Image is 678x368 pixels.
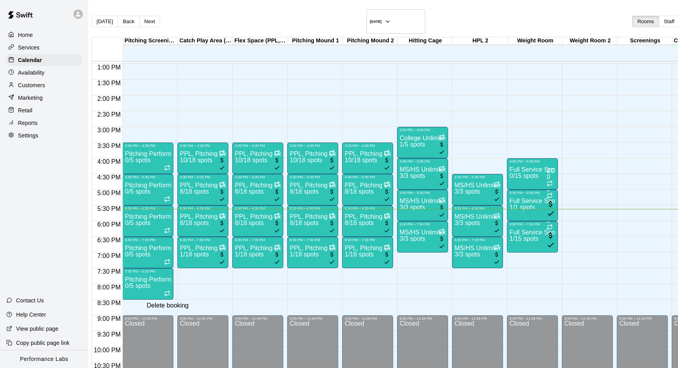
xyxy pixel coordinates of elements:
[509,204,535,211] span: 1/1 spots filled
[178,37,233,45] div: Catch Play Area (Black Turf)
[95,237,123,244] span: 6:30 PM
[452,237,503,268] div: 6:30 PM – 7:30 PM: MS/HS Unlimited Hitting
[342,174,393,205] div: 4:30 PM – 5:30 PM: PPL, Pitching Development Session
[618,37,673,45] div: Screenings
[180,188,209,195] span: 8/18 spots filled
[508,37,563,45] div: Weight Room
[164,291,170,298] span: Recurring event
[290,188,319,195] span: 8/18 spots filled
[399,141,425,148] span: 1/5 spots filled
[122,237,173,268] div: 6:30 PM – 7:30 PM: Pitching Performance Lab - Assessment Bullpen And Movement Screen
[384,245,390,251] span: Recurring event
[95,95,123,102] span: 2:00 PM
[288,37,343,45] div: Pitching Mound 1
[180,317,226,320] div: 9:00 PM – 11:59 PM
[164,260,170,266] span: Recurring event
[397,127,448,158] div: 3:00 PM – 4:00 PM: College Unlimited Hitting
[509,317,556,320] div: 9:00 PM – 11:59 PM
[177,237,228,268] div: 6:30 PM – 7:30 PM: PPL, Pitching Development Session
[274,252,280,266] span: All customers have paid
[232,174,283,205] div: 4:30 PM – 5:30 PM: PPL, Pitching Development Session
[494,213,500,220] span: Recurring event
[439,174,445,188] span: All customers have paid
[454,251,480,258] span: 3/3 spots filled
[164,165,170,172] span: Recurring event
[95,64,123,71] span: 1:00 PM
[454,317,501,320] div: 9:00 PM – 11:59 PM
[118,16,140,27] button: Back
[384,189,390,203] span: All customers have paid
[95,221,123,228] span: 6:00 PM
[329,158,335,172] span: All customers have paid
[235,188,264,195] span: 8/18 spots filled
[453,37,508,45] div: HPL 2
[219,221,225,235] span: All customers have paid
[232,237,283,268] div: 6:30 PM – 7:30 PM: PPL, Pitching Development Session
[235,144,281,148] div: 3:30 PM – 4:30 PM
[125,282,150,289] span: 0/5 spots filled
[509,191,556,195] div: 5:00 PM – 6:00 PM
[507,158,558,190] div: 4:00 PM – 5:00 PM: Full Service Sports Performance
[18,94,43,102] p: Marketing
[454,220,480,226] span: 3/3 spots filled
[290,207,336,211] div: 5:30 PM – 6:30 PM
[494,189,500,203] span: All customers have paid
[290,144,336,148] div: 3:30 PM – 4:30 PM
[439,205,445,219] span: All customers have paid
[125,188,150,195] span: 0/5 spots filled
[18,81,45,89] p: Customers
[547,174,550,180] span: 0
[177,174,228,205] div: 4:30 PM – 5:30 PM: PPL, Pitching Development Session
[125,251,150,258] span: 0/5 spots filled
[344,251,374,258] span: 1/18 spots filled
[509,159,556,163] div: 4:00 PM – 5:00 PM
[329,182,335,189] span: Recurring event
[18,44,40,51] p: Services
[177,143,228,174] div: 3:30 PM – 4:30 PM: PPL, Pitching Development Session
[18,69,45,77] p: Availability
[452,174,503,205] div: 4:30 PM – 5:30 PM: MS/HS Unlimited Hitting
[18,119,38,127] p: Reports
[274,213,280,220] span: Recurring event
[274,221,280,235] span: All customers have paid
[180,157,212,163] span: 10/18 spots filled
[233,37,288,45] div: Flex Space (PPL, Green Turf)
[125,220,150,226] span: 0/5 spots filled
[16,297,44,304] p: Contact Us
[547,181,553,188] span: Recurring event
[219,182,225,189] span: Recurring event
[123,37,178,45] div: Pitching Screenings
[287,174,338,205] div: 4:30 PM – 5:30 PM: PPL, Pitching Development Session
[399,222,446,226] div: 6:00 PM – 7:00 PM
[547,168,555,180] span: Zac Conner
[219,150,225,157] span: Recurring event
[547,167,555,174] span: ZC
[344,144,391,148] div: 3:30 PM – 4:30 PM
[329,189,335,203] span: All customers have paid
[290,175,336,179] div: 4:30 PM – 5:30 PM
[384,158,390,172] span: All customers have paid
[547,203,555,219] span: All customers have paid
[344,157,377,163] span: 10/18 spots filled
[274,189,280,203] span: All customers have paid
[92,347,122,353] span: 10:00 PM
[343,37,398,45] div: Pitching Mound 2
[95,111,123,118] span: 2:30 PM
[177,205,228,237] div: 5:30 PM – 6:30 PM: PPL, Pitching Development Session
[619,317,665,320] div: 9:00 PM – 11:59 PM
[399,235,425,242] span: 3/3 spots filled
[125,238,171,242] div: 6:30 PM – 7:30 PM
[95,284,123,291] span: 8:00 PM
[122,205,173,237] div: 5:30 PM – 6:30 PM: Pitching Performance Lab - Assessment Bullpen And Movement Screen
[344,207,391,211] div: 5:30 PM – 6:30 PM
[16,311,46,319] p: Help Center
[384,221,390,235] span: All customers have paid
[344,220,374,226] span: 8/18 spots filled
[399,128,446,132] div: 3:00 PM – 4:00 PM
[439,166,445,173] span: Recurring event
[164,228,170,235] span: Recurring event
[342,237,393,268] div: 6:30 PM – 7:30 PM: PPL, Pitching Development Session
[125,317,171,320] div: 9:00 PM – 11:59 PM
[18,31,33,39] p: Home
[122,174,173,205] div: 4:30 PM – 5:30 PM: Pitching Performance Lab - Assessment Bullpen And Movement Screen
